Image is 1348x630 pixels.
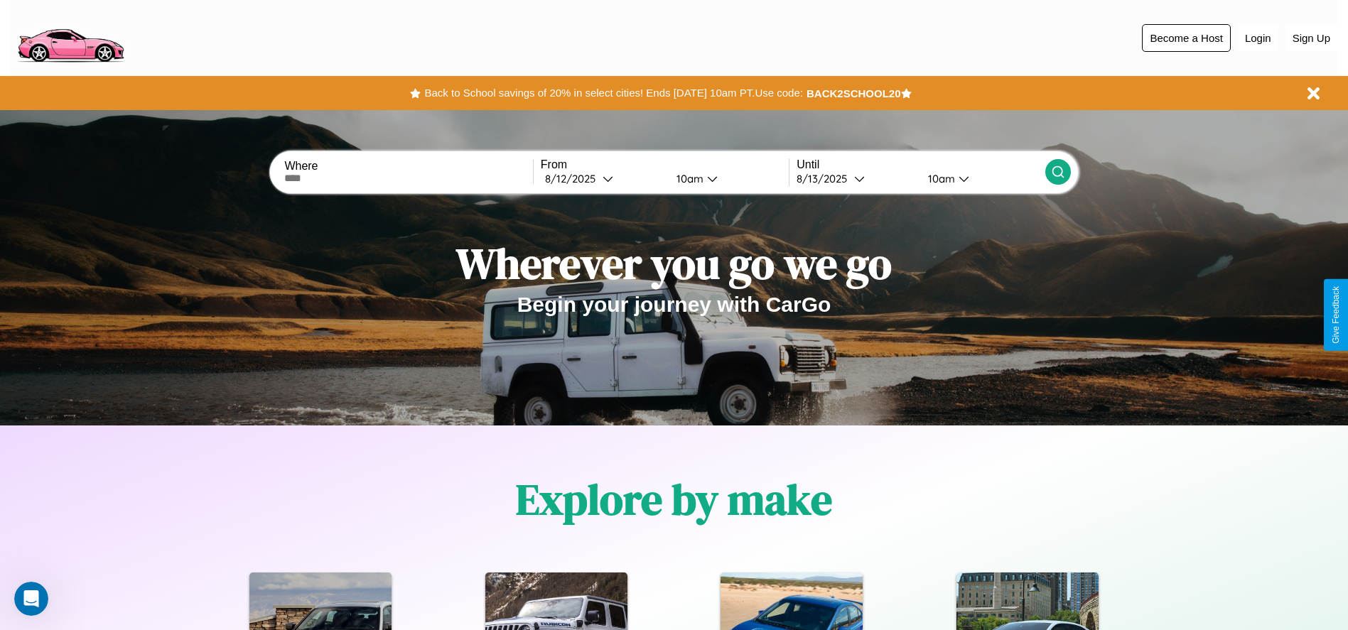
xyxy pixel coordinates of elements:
[1238,25,1278,51] button: Login
[921,172,959,185] div: 10am
[11,7,130,66] img: logo
[665,171,789,186] button: 10am
[284,160,532,173] label: Where
[14,582,48,616] iframe: Intercom live chat
[669,172,707,185] div: 10am
[1285,25,1337,51] button: Sign Up
[797,158,1045,171] label: Until
[516,470,832,528] h1: Explore by make
[545,172,603,185] div: 8 / 12 / 2025
[541,158,789,171] label: From
[1142,24,1231,52] button: Become a Host
[1331,286,1341,344] div: Give Feedback
[797,172,854,185] div: 8 / 13 / 2025
[917,171,1045,186] button: 10am
[421,83,806,103] button: Back to School savings of 20% in select cities! Ends [DATE] 10am PT.Use code:
[807,87,901,99] b: BACK2SCHOOL20
[541,171,665,186] button: 8/12/2025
